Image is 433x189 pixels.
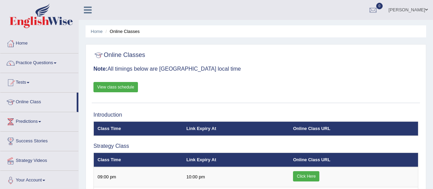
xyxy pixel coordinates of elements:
[93,82,138,92] a: View class schedule
[0,132,78,149] a: Success Stories
[93,66,107,72] b: Note:
[91,29,103,34] a: Home
[0,73,78,90] a: Tests
[289,121,418,136] th: Online Class URL
[94,121,183,136] th: Class Time
[93,50,145,60] h2: Online Classes
[93,66,418,72] h3: All timings below are [GEOGRAPHIC_DATA] local time
[0,34,78,51] a: Home
[93,143,418,149] h3: Strategy Class
[94,167,183,187] td: 09:00 pm
[0,151,78,168] a: Strategy Videos
[93,112,418,118] h3: Introduction
[293,171,319,181] a: Click Here
[0,93,77,110] a: Online Class
[104,28,140,35] li: Online Classes
[0,112,78,129] a: Predictions
[0,54,78,71] a: Practice Questions
[376,3,383,9] span: 0
[183,153,290,167] th: Link Expiry At
[183,167,290,187] td: 10:00 pm
[0,171,78,188] a: Your Account
[289,153,418,167] th: Online Class URL
[183,121,290,136] th: Link Expiry At
[94,153,183,167] th: Class Time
